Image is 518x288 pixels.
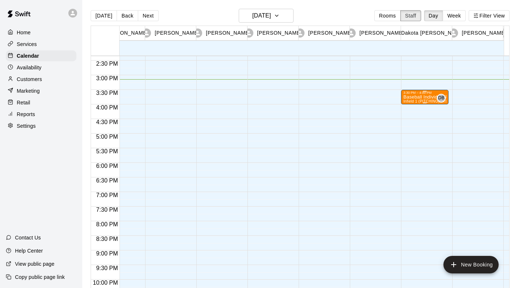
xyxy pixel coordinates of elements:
p: Copy public page link [15,273,65,281]
span: 4:30 PM [94,119,120,125]
p: [PERSON_NAME] [359,29,404,37]
button: Day [424,10,443,21]
p: Marketing [17,87,40,95]
div: 3:30 PM – 4:00 PM: Baseball Individual PITCHING - 30 minutes [401,90,449,104]
span: 7:30 PM [94,207,120,213]
span: 3:30 PM [94,90,120,96]
span: 5:30 PM [94,148,120,154]
button: [DATE] [91,10,117,21]
button: [DATE] [239,9,294,23]
a: Marketing [6,85,76,96]
p: [PERSON_NAME] [103,29,148,37]
p: Availability [17,64,42,71]
span: 4:00 PM [94,104,120,111]
h6: [DATE] [252,11,271,21]
a: Customers [6,74,76,85]
p: Services [17,41,37,48]
a: Retail [6,97,76,108]
span: 8:30 PM [94,236,120,242]
div: 3:30 PM – 4:00 PM [403,91,446,95]
button: Filter View [469,10,510,21]
span: 2:30 PM [94,61,120,67]
p: [PERSON_NAME] [257,29,302,37]
p: [PERSON_NAME] [462,29,506,37]
span: Dakota Bacus [440,94,446,103]
p: View public page [15,260,54,268]
button: Rooms [374,10,401,21]
span: 6:30 PM [94,177,120,184]
span: 5:00 PM [94,134,120,140]
a: Settings [6,120,76,131]
span: 10:00 PM [91,280,120,286]
span: 8:00 PM [94,221,120,227]
p: [PERSON_NAME] [206,29,250,37]
a: Reports [6,109,76,120]
p: Reports [17,111,35,118]
span: 6:00 PM [94,163,120,169]
button: Week [443,10,466,21]
p: Home [17,29,31,36]
button: Staff [400,10,421,21]
div: Dakota Bacus [437,94,446,103]
p: Calendar [17,52,39,59]
p: Retail [17,99,30,106]
a: Calendar [6,50,76,61]
span: 9:30 PM [94,265,120,271]
button: Next [138,10,158,21]
p: Customers [17,76,42,83]
p: Settings [17,122,36,130]
span: 7:00 PM [94,192,120,198]
p: Contact Us [15,234,41,241]
p: Dakota [PERSON_NAME] [401,29,465,37]
button: Back [117,10,138,21]
a: Home [6,27,76,38]
span: DB [438,95,445,102]
span: 3:00 PM [94,75,120,81]
p: Help Center [15,247,43,254]
p: [PERSON_NAME] [155,29,199,37]
p: [PERSON_NAME] [308,29,353,37]
span: 9:00 PM [94,250,120,257]
a: Services [6,39,76,50]
button: add [443,256,499,273]
a: Availability [6,62,76,73]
